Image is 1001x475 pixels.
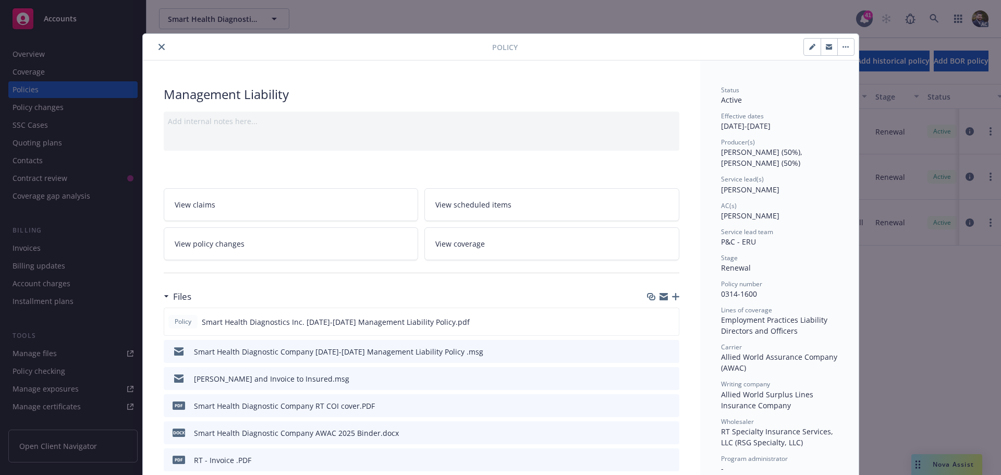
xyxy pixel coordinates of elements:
button: close [155,41,168,53]
button: download file [649,346,657,357]
span: Producer(s) [721,138,755,147]
span: Effective dates [721,112,764,120]
a: View claims [164,188,419,221]
span: Smart Health Diagnostics Inc. [DATE]-[DATE] Management Liability Policy.pdf [202,316,470,327]
span: - [721,464,724,473]
button: download file [649,400,657,411]
a: View coverage [424,227,679,260]
button: download file [649,428,657,439]
div: Management Liability [164,86,679,103]
div: Files [164,290,191,303]
button: preview file [666,373,675,384]
button: download file [649,316,657,327]
span: Policy number [721,279,762,288]
div: RT - Invoice .PDF [194,455,251,466]
span: Writing company [721,380,770,388]
span: Status [721,86,739,94]
span: AC(s) [721,201,737,210]
button: download file [649,373,657,384]
div: Smart Health Diagnostic Company RT COI cover.PDF [194,400,375,411]
div: Smart Health Diagnostic Company [DATE]-[DATE] Management Liability Policy .msg [194,346,483,357]
a: View scheduled items [424,188,679,221]
button: preview file [666,346,675,357]
span: View policy changes [175,238,245,249]
span: Program administrator [721,454,788,463]
div: [DATE] - [DATE] [721,112,838,131]
span: PDF [173,456,185,464]
span: [PERSON_NAME] [721,211,779,221]
div: [PERSON_NAME] and Invoice to Insured.msg [194,373,349,384]
span: View claims [175,199,215,210]
div: Employment Practices Liability [721,314,838,325]
span: Renewal [721,263,751,273]
span: Wholesaler [721,417,754,426]
span: Active [721,95,742,105]
button: preview file [665,316,675,327]
span: PDF [173,401,185,409]
span: 0314-1600 [721,289,757,299]
span: Service lead team [721,227,773,236]
span: View coverage [435,238,485,249]
span: Lines of coverage [721,306,772,314]
span: Allied World Surplus Lines Insurance Company [721,389,815,410]
span: RT Specialty Insurance Services, LLC (RSG Specialty, LLC) [721,427,835,447]
span: [PERSON_NAME] [721,185,779,194]
div: Smart Health Diagnostic Company AWAC 2025 Binder.docx [194,428,399,439]
span: Carrier [721,343,742,351]
a: View policy changes [164,227,419,260]
span: docx [173,429,185,436]
span: Service lead(s) [721,175,764,184]
span: Policy [492,42,518,53]
span: Allied World Assurance Company (AWAC) [721,352,839,373]
button: preview file [666,400,675,411]
button: download file [649,455,657,466]
span: P&C - ERU [721,237,756,247]
div: Add internal notes here... [168,116,675,127]
button: preview file [666,428,675,439]
span: View scheduled items [435,199,511,210]
div: Directors and Officers [721,325,838,336]
span: Policy [173,317,193,326]
h3: Files [173,290,191,303]
span: Stage [721,253,738,262]
span: [PERSON_NAME] (50%), [PERSON_NAME] (50%) [721,147,804,168]
button: preview file [666,455,675,466]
